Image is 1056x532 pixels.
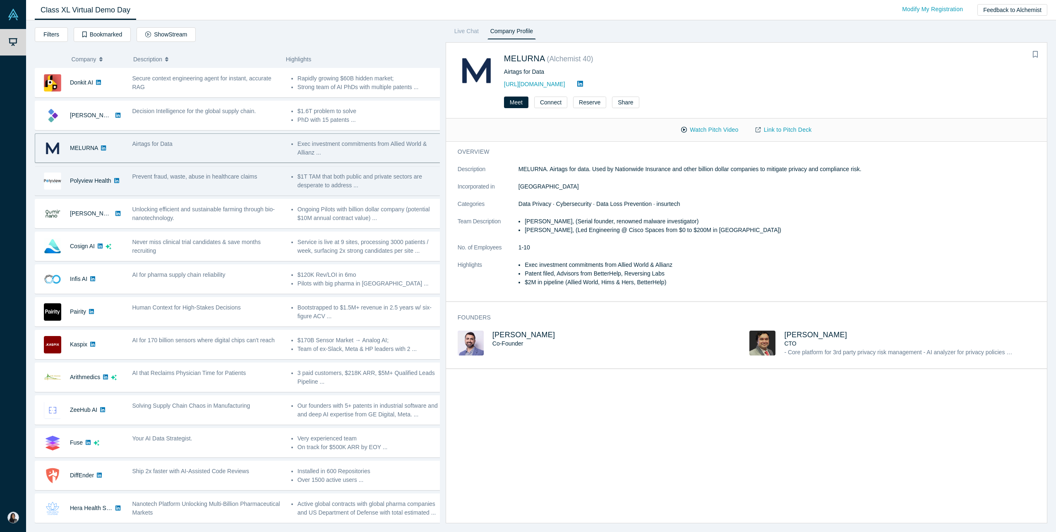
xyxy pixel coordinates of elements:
[298,443,442,452] li: On track for $500K ARR by EOY ...
[132,501,280,516] span: Nanotech Platform Unlocking Multi-Billion Pharmaceutical Markets
[70,79,93,86] a: Donkit AI
[7,9,19,20] img: Alchemist Vault Logo
[298,345,442,353] li: Team of ex-Slack, Meta & HP leaders with 2 ...
[298,271,442,279] li: $120K Rev/LOI in 6mo
[44,74,61,92] img: Donkit AI's Logo
[70,112,118,118] a: [PERSON_NAME]
[504,68,780,76] div: Airtags for Data
[298,467,442,476] li: Installed in 600 Repositories
[518,182,1042,191] dd: [GEOGRAPHIC_DATA]
[44,172,61,190] img: Polyview Health's Logo
[132,468,249,474] span: Ship 2x faster with AI-Assisted Code Reviews
[70,439,83,446] a: Fuse
[132,370,246,376] span: AI that Reclaims Physician Time for Patients
[458,313,1030,322] h3: Founders
[298,401,442,419] li: Our founders with 5+ patents in industrial software and and deep AI expertise from GE Digital, Me...
[44,271,61,288] img: Infis AI's Logo
[547,55,593,63] small: ( Alchemist 40 )
[458,217,518,243] dt: Team Description
[44,467,61,484] img: DiffEnder's Logo
[70,210,118,217] a: [PERSON_NAME]
[70,145,98,151] a: MELURNA
[458,148,1030,156] h3: overview
[525,278,1042,287] li: $2M in pipeline (Allied World, Hims & Hers, BetterHelp)
[106,244,111,249] svg: dsa ai sparkles
[458,52,495,89] img: MELURNA's Logo
[35,27,68,42] button: Filters
[44,107,61,124] img: Kimaru AI's Logo
[286,56,311,63] span: Highlights
[458,243,518,261] dt: No. of Employees
[458,261,518,295] dt: Highlights
[70,243,95,249] a: Cosign AI
[458,165,518,182] dt: Description
[70,472,94,479] a: DiffEnder
[44,205,61,222] img: Qumir Nano's Logo
[487,26,536,39] a: Company Profile
[74,27,131,42] button: Bookmarked
[132,206,275,221] span: Unlocking efficient and sustainable farming through bio-nanotechnology.
[35,0,136,20] a: Class XL Virtual Demo Day
[672,123,747,137] button: Watch Pitch Video
[298,83,442,92] li: Strong team of AI PhDs with multiple patents ...
[70,308,86,315] a: Pairity
[70,177,111,184] a: Polyview Health
[893,2,972,17] a: Modify My Registration
[534,97,567,108] button: Connect
[44,238,61,255] img: Cosign AI's Logo
[132,173,257,180] span: Prevent fraud, waste, abuse in healthcare claims
[504,54,545,63] a: MELURNA
[44,336,61,353] img: Kaspix's Logo
[298,369,442,386] li: 3 paid customers, $218K ARR, $5M+ Qualified Leads Pipeline ...
[137,27,196,42] button: ShowStream
[612,97,639,108] button: Share
[747,123,820,137] a: Link to Pitch Deck
[132,75,271,90] span: Secure context engineering agent for instant, accurate RAG
[70,276,87,282] a: Infis AI
[132,239,261,254] span: Never miss clinical trial candidates & save months recruiting
[298,140,442,157] li: Exec investment commitments from Allied World & Allianz ...
[298,172,442,190] li: $1T TAM that both public and private sectors are desperate to address ...
[518,201,680,207] span: Data Privacy · Cybersecurity · Data Loss Prevention · insurtech
[111,375,117,380] svg: dsa ai sparkles
[518,165,1042,174] p: MELURNA. Airtags for data. Used by Nationwide Insurance and other billion dollar companies to mit...
[94,440,99,446] svg: dsa ai sparkles
[518,243,1042,252] dd: 1-10
[298,205,442,222] li: Ongoing Pilots with billion dollar company (potential $10M annual contract value) ...
[132,271,226,278] span: AI for pharma supply chain reliability
[492,331,555,339] a: [PERSON_NAME]
[525,269,1042,278] li: Patent filed, Advisors from BetterHelp, Reversing Labs
[298,279,442,288] li: Pilots with big pharma in [GEOGRAPHIC_DATA] ...
[977,4,1047,16] button: Feedback to Alchemist
[298,74,442,83] li: Rapidly growing $60B hidden market;
[70,406,97,413] a: ZeeHub AI
[492,340,523,347] span: Co-Founder
[504,81,565,87] a: [URL][DOMAIN_NAME]
[132,435,192,442] span: Your AI Data Strategist.
[133,51,162,68] span: Description
[72,51,125,68] button: Company
[573,97,606,108] button: Reserve
[749,331,775,355] img: Abhishek Bhattacharyya's Profile Image
[298,107,442,116] li: $1.6T problem to solve
[298,116,442,124] li: PhD with 15 patents ...
[132,402,250,409] span: Solving Supply Chain Chaos in Manufacturing
[70,341,87,348] a: Kaspix
[44,369,61,386] img: Arithmedics's Logo
[132,108,256,114] span: Decision Intelligence for the global supply chain.
[525,226,1042,235] li: [PERSON_NAME], (Led Engineering @ Cisco Spaces from $0 to $200M in [GEOGRAPHIC_DATA])
[784,331,847,339] a: [PERSON_NAME]
[458,200,518,217] dt: Categories
[458,182,518,200] dt: Incorporated in
[298,303,442,321] li: Bootstrapped to $1.5M+ revenue in 2.5 years w/ six-figure ACV ...
[132,304,241,311] span: Human Context for High-Stakes Decisions
[784,340,796,347] span: CTO
[298,476,442,484] li: Over 1500 active users ...
[44,401,61,419] img: ZeeHub AI's Logo
[298,238,442,255] li: Service is live at 9 sites, processing 3000 patients / week, surfacing 2x strong candidates per s...
[525,217,1042,226] li: [PERSON_NAME], (Serial founder, renowned malware investigator)
[451,26,482,39] a: Live Chat
[132,140,173,147] span: Airtags for Data
[1030,49,1041,60] button: Bookmark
